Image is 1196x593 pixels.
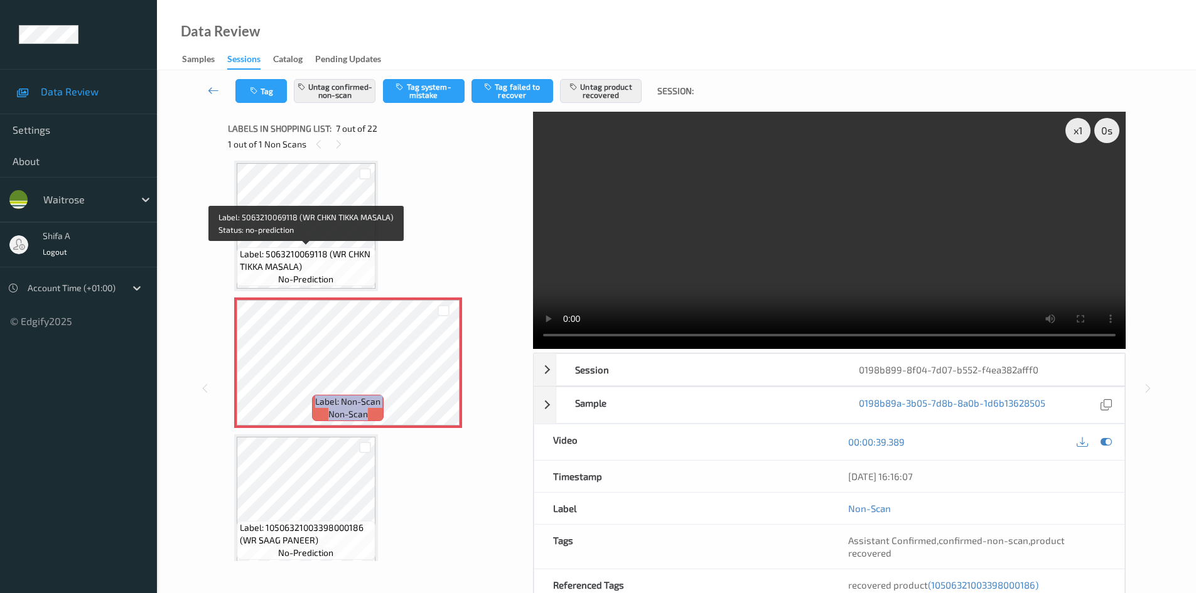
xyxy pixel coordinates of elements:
[328,408,368,420] span: non-scan
[840,354,1124,385] div: 0198b899-8f04-7d07-b552-f4ea382afff0
[315,395,380,408] span: Label: Non-Scan
[336,122,377,135] span: 7 out of 22
[928,579,1038,590] span: (10506321003398000186)
[278,273,333,286] span: no-prediction
[859,397,1045,414] a: 0198b89a-3b05-7d8b-8a0b-1d6b13628505
[315,51,394,68] a: Pending Updates
[228,122,331,135] span: Labels in shopping list:
[848,535,937,546] span: Assistant Confirmed
[235,79,287,103] button: Tag
[228,136,524,152] div: 1 out of 1 Non Scans
[848,579,1038,590] span: recovered product
[848,535,1065,558] span: , ,
[534,353,1125,386] div: Session0198b899-8f04-7d07-b552-f4ea382afff0
[560,79,642,103] button: Untag product recovered
[848,435,905,448] a: 00:00:39.389
[534,461,829,492] div: Timestamp
[315,53,381,68] div: Pending Updates
[273,53,303,68] div: Catalog
[1094,118,1119,143] div: 0 s
[556,387,840,423] div: Sample
[181,25,260,38] div: Data Review
[534,387,1125,424] div: Sample0198b89a-3b05-7d8b-8a0b-1d6b13628505
[556,354,840,385] div: Session
[1065,118,1091,143] div: x 1
[939,535,1028,546] span: confirmed-non-scan
[534,493,829,524] div: Label
[278,547,333,559] span: no-prediction
[273,51,315,68] a: Catalog
[848,470,1106,483] div: [DATE] 16:16:07
[182,53,215,68] div: Samples
[227,51,273,70] a: Sessions
[240,521,372,547] span: Label: 10506321003398000186 (WR SAAG PANEER)
[534,424,829,460] div: Video
[182,51,227,68] a: Samples
[657,85,694,97] span: Session:
[848,535,1065,558] span: product recovered
[848,502,891,515] a: Non-Scan
[534,525,829,569] div: Tags
[471,79,553,103] button: Tag failed to recover
[240,248,372,273] span: Label: 5063210069118 (WR CHKN TIKKA MASALA)
[383,79,465,103] button: Tag system-mistake
[294,79,375,103] button: Untag confirmed-non-scan
[227,53,261,70] div: Sessions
